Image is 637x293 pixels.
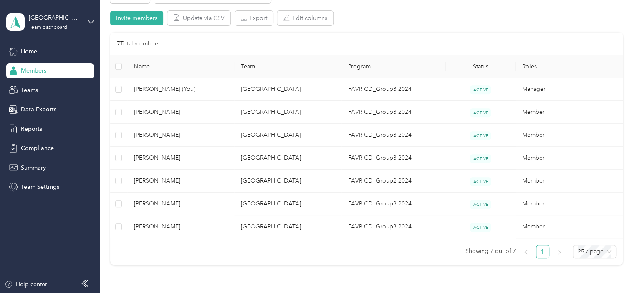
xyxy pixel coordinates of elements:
[134,130,228,140] span: [PERSON_NAME]
[134,222,228,231] span: [PERSON_NAME]
[21,66,46,75] span: Members
[127,78,235,101] td: Nicholas P. Roberts (You)
[234,55,341,78] th: Team
[470,200,491,209] span: ACTIVE
[523,250,528,255] span: left
[234,170,341,193] td: Cleveland East
[446,55,516,78] th: Status
[127,147,235,170] td: Ryan P. Miehl
[21,144,54,153] span: Compliance
[516,215,623,238] td: Member
[21,163,46,172] span: Summary
[134,108,228,117] span: [PERSON_NAME]
[134,153,228,163] span: [PERSON_NAME]
[234,101,341,124] td: Cleveland East
[516,147,623,170] td: Member
[470,154,491,163] span: ACTIVE
[470,223,491,232] span: ACTIVE
[134,63,228,70] span: Name
[516,101,623,124] td: Member
[21,86,38,95] span: Teams
[516,124,623,147] td: Member
[29,13,81,22] div: [GEOGRAPHIC_DATA]
[341,78,446,101] td: FAVR CD_Group3 2024
[341,215,446,238] td: FAVR CD_Group3 2024
[127,101,235,124] td: Andrew C. Green
[234,193,341,215] td: Cleveland East
[341,124,446,147] td: FAVR CD_Group3 2024
[553,245,566,258] button: right
[21,47,37,56] span: Home
[134,85,228,94] span: [PERSON_NAME] (You)
[536,245,549,258] a: 1
[341,55,446,78] th: Program
[516,55,623,78] th: Roles
[341,193,446,215] td: FAVR CD_Group3 2024
[341,170,446,193] td: FAVR CD_Group2 2024
[553,245,566,258] li: Next Page
[470,177,491,186] span: ACTIVE
[21,105,56,114] span: Data Exports
[117,39,159,48] p: 7 Total members
[234,215,341,238] td: Cleveland East
[516,170,623,193] td: Member
[590,246,637,293] iframe: Everlance-gr Chat Button Frame
[573,245,616,258] div: Page Size
[21,125,42,133] span: Reports
[127,193,235,215] td: Stewart K. Wincek
[516,193,623,215] td: Member
[29,25,67,30] div: Team dashboard
[578,245,611,258] span: 25 / page
[21,183,59,191] span: Team Settings
[235,11,273,25] button: Export
[519,245,533,258] li: Previous Page
[127,124,235,147] td: Christopher J. Hetzel
[536,245,549,258] li: 1
[341,101,446,124] td: FAVR CD_Group3 2024
[341,147,446,170] td: FAVR CD_Group3 2024
[470,108,491,117] span: ACTIVE
[110,11,163,25] button: Invite members
[277,11,333,25] button: Edit columns
[234,124,341,147] td: Cleveland East
[127,55,235,78] th: Name
[557,250,562,255] span: right
[167,11,230,25] button: Update via CSV
[519,245,533,258] button: left
[134,176,228,185] span: [PERSON_NAME]
[470,131,491,140] span: ACTIVE
[134,199,228,208] span: [PERSON_NAME]
[127,215,235,238] td: Matthew T. Barnes
[470,85,491,94] span: ACTIVE
[234,147,341,170] td: Cleveland East
[127,170,235,193] td: Tyler B. Thomas
[234,78,341,101] td: Cleveland East
[516,78,623,101] td: Manager
[5,280,47,289] button: Help center
[465,245,516,258] span: Showing 7 out of 7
